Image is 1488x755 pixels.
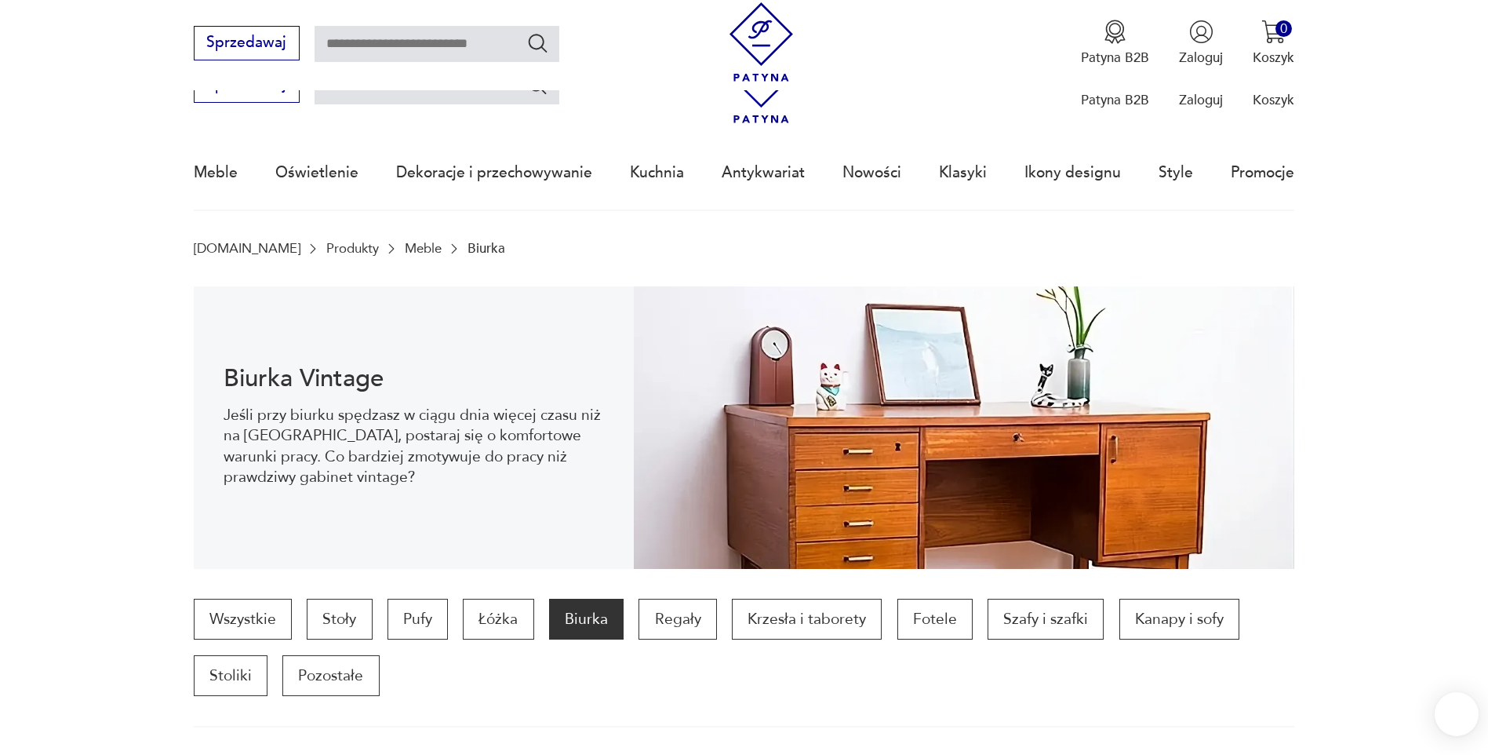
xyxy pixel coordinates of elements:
a: Wszystkie [194,599,292,640]
a: Ikona medaluPatyna B2B [1081,20,1149,67]
a: Meble [194,137,238,209]
iframe: Smartsupp widget button [1435,692,1479,736]
a: Dekoracje i przechowywanie [396,137,592,209]
a: Promocje [1231,137,1294,209]
img: Ikona koszyka [1261,20,1286,44]
p: Koszyk [1253,49,1294,67]
a: Produkty [326,241,379,256]
a: Krzesła i taborety [732,599,882,640]
img: 217794b411677fc89fd9d93ef6550404.webp [634,286,1294,569]
a: Sprzedawaj [194,80,300,93]
button: Patyna B2B [1081,20,1149,67]
button: Szukaj [526,31,549,54]
a: Regały [638,599,716,640]
button: Zaloguj [1179,20,1223,67]
div: 0 [1275,20,1292,37]
a: Kuchnia [630,137,684,209]
a: Kanapy i sofy [1119,599,1239,640]
a: Łóżka [463,599,533,640]
h1: Biurka Vintage [224,367,604,390]
button: Szukaj [526,74,549,97]
a: Szafy i szafki [988,599,1104,640]
a: Sprzedawaj [194,38,300,50]
img: Ikona medalu [1103,20,1127,44]
a: [DOMAIN_NAME] [194,241,300,256]
p: Patyna B2B [1081,49,1149,67]
p: Zaloguj [1179,91,1223,109]
button: Sprzedawaj [194,26,300,60]
a: Oświetlenie [275,137,358,209]
a: Style [1159,137,1193,209]
p: Zaloguj [1179,49,1223,67]
a: Meble [405,241,442,256]
a: Stoliki [194,655,267,696]
a: Stoły [307,599,372,640]
p: Jeśli przy biurku spędzasz w ciągu dnia więcej czasu niż na [GEOGRAPHIC_DATA], postaraj się o kom... [224,405,604,488]
button: 0Koszyk [1253,20,1294,67]
a: Pozostałe [282,655,379,696]
a: Pufy [387,599,448,640]
p: Patyna B2B [1081,91,1149,109]
a: Ikony designu [1024,137,1121,209]
p: Biurka [468,241,505,256]
a: Nowości [842,137,901,209]
a: Antykwariat [722,137,805,209]
p: Koszyk [1253,91,1294,109]
img: Patyna - sklep z meblami i dekoracjami vintage [722,2,801,82]
a: Fotele [897,599,973,640]
a: Klasyki [939,137,987,209]
img: Ikonka użytkownika [1189,20,1213,44]
a: Biurka [549,599,624,640]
